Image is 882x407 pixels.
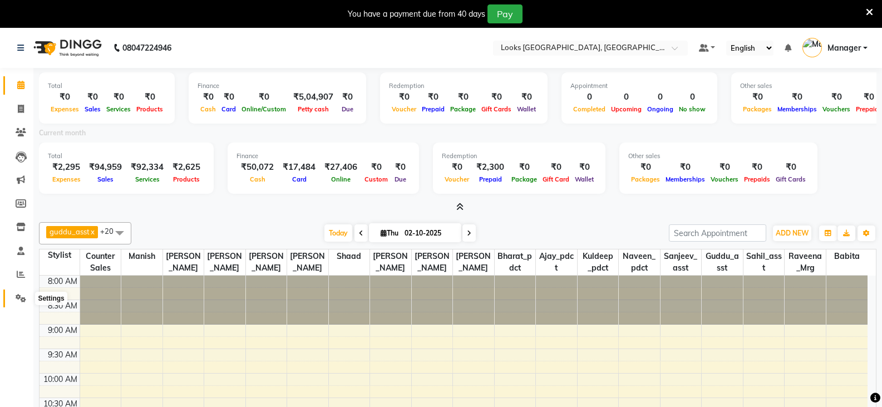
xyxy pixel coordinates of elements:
span: Sahil_asst [743,249,785,275]
span: Today [324,224,352,242]
div: ₹0 [442,161,472,174]
span: guddu_asst [50,227,90,236]
span: Sales [82,105,104,113]
div: ₹0 [447,91,479,104]
span: Naveen_pdct [619,249,660,275]
div: 0 [676,91,708,104]
div: 8:00 AM [46,276,80,287]
div: 9:30 AM [46,349,80,361]
span: Products [170,175,203,183]
span: Memberships [775,105,820,113]
div: ₹0 [572,161,597,174]
div: ₹0 [198,91,219,104]
span: Voucher [389,105,419,113]
div: ₹0 [775,91,820,104]
span: Vouchers [820,105,853,113]
div: Redemption [442,151,597,161]
div: Stylist [40,249,80,261]
span: Gift Cards [773,175,809,183]
span: Packages [740,105,775,113]
input: 2025-10-02 [401,225,457,242]
div: ₹0 [820,91,853,104]
span: Kuldeep _pdct [578,249,619,275]
span: [PERSON_NAME] [453,249,494,275]
div: Redemption [389,81,539,91]
span: Online [328,175,353,183]
div: ₹27,406 [320,161,362,174]
div: 9:00 AM [46,325,80,336]
span: [PERSON_NAME] [370,249,411,275]
div: You have a payment due from 40 days [348,8,485,20]
div: Settings [35,292,67,305]
span: Wallet [572,175,597,183]
div: Appointment [570,81,708,91]
div: 10:00 AM [41,374,80,385]
span: Memberships [663,175,708,183]
div: ₹0 [741,161,773,174]
div: ₹0 [540,161,572,174]
span: Bharat_pdct [495,249,536,275]
div: ₹0 [663,161,708,174]
span: No show [676,105,708,113]
span: Thu [378,229,401,237]
span: Ongoing [644,105,676,113]
span: Due [339,105,356,113]
span: Products [134,105,166,113]
span: [PERSON_NAME] [246,249,287,275]
span: Custom [362,175,391,183]
span: Manish [121,249,162,263]
div: ₹5,04,907 [289,91,338,104]
span: Prepaids [741,175,773,183]
div: ₹0 [82,91,104,104]
div: Other sales [628,151,809,161]
div: 0 [570,91,608,104]
span: Completed [570,105,608,113]
span: Sales [95,175,116,183]
div: 0 [608,91,644,104]
span: Raveena_Mrg [785,249,826,275]
span: Cash [198,105,219,113]
span: Sanjeev_asst [661,249,702,275]
span: Card [219,105,239,113]
span: [PERSON_NAME] [287,249,328,275]
span: +20 [100,227,122,236]
div: ₹92,334 [126,161,168,174]
span: Gift Cards [479,105,514,113]
span: guddu_asst [702,249,743,275]
div: 0 [644,91,676,104]
span: Services [132,175,162,183]
b: 08047224946 [122,32,171,63]
div: ₹0 [239,91,289,104]
div: ₹2,625 [168,161,205,174]
img: logo [28,32,105,63]
span: [PERSON_NAME] [204,249,245,275]
span: Packages [628,175,663,183]
div: ₹0 [509,161,540,174]
span: Prepaid [476,175,505,183]
span: Expenses [50,175,83,183]
span: Due [392,175,409,183]
div: ₹2,300 [472,161,509,174]
span: Wallet [514,105,539,113]
span: Manager [827,42,861,54]
div: ₹17,484 [278,161,320,174]
span: Services [104,105,134,113]
label: Current month [39,128,86,138]
input: Search Appointment [669,224,766,242]
span: Package [447,105,479,113]
a: x [90,227,95,236]
div: ₹94,959 [85,161,126,174]
span: Prepaid [419,105,447,113]
div: ₹50,072 [236,161,278,174]
span: Gift Card [540,175,572,183]
div: ₹0 [104,91,134,104]
button: ADD NEW [773,225,811,241]
span: Expenses [48,105,82,113]
div: ₹0 [740,91,775,104]
button: Pay [487,4,523,23]
div: ₹0 [134,91,166,104]
div: Total [48,81,166,91]
span: Cash [247,175,268,183]
div: ₹0 [419,91,447,104]
div: Finance [198,81,357,91]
